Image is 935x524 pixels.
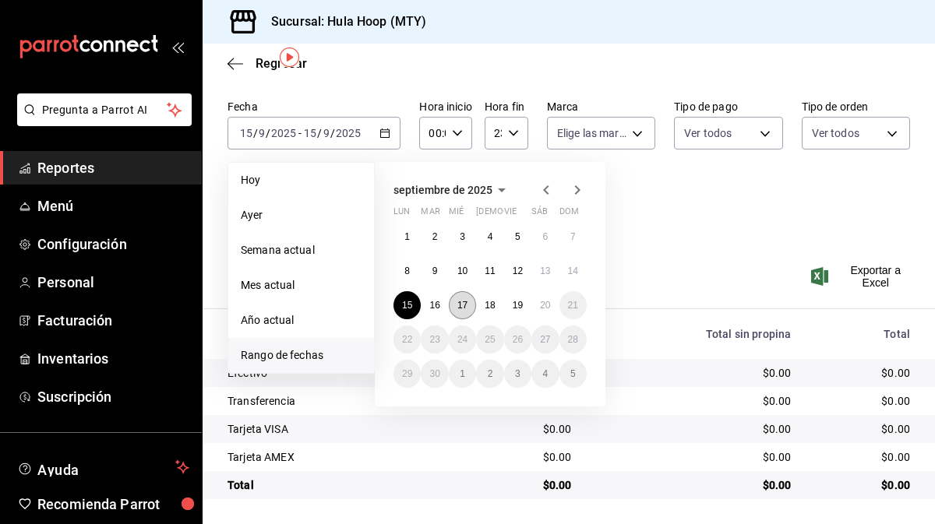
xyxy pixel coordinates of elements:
abbr: 1 de septiembre de 2025 [404,231,410,242]
button: 27 de septiembre de 2025 [531,325,559,353]
abbr: 19 de septiembre de 2025 [513,300,523,311]
button: septiembre de 2025 [393,181,511,199]
button: 18 de septiembre de 2025 [476,291,503,319]
abbr: 4 de septiembre de 2025 [488,231,493,242]
span: Mes actual [241,277,362,294]
abbr: 3 de septiembre de 2025 [460,231,465,242]
button: 8 de septiembre de 2025 [393,257,421,285]
span: Pregunta a Parrot AI [42,102,168,118]
label: Tipo de orden [802,101,910,112]
abbr: 13 de septiembre de 2025 [540,266,550,276]
button: 19 de septiembre de 2025 [504,291,531,319]
button: 21 de septiembre de 2025 [559,291,587,319]
button: Tooltip marker [280,47,299,67]
abbr: 14 de septiembre de 2025 [568,266,578,276]
input: ---- [335,127,362,139]
button: 11 de septiembre de 2025 [476,257,503,285]
abbr: 10 de septiembre de 2025 [457,266,467,276]
abbr: 18 de septiembre de 2025 [485,300,495,311]
button: open_drawer_menu [171,40,184,53]
button: 23 de septiembre de 2025 [421,325,448,353]
label: Fecha [228,101,400,112]
button: Regresar [228,56,307,71]
input: ---- [270,127,297,139]
button: 28 de septiembre de 2025 [559,325,587,353]
span: Hoy [241,172,362,188]
button: 10 de septiembre de 2025 [449,257,476,285]
div: $0.00 [816,421,910,437]
abbr: 3 de octubre de 2025 [515,368,520,379]
button: 2 de septiembre de 2025 [421,223,448,251]
label: Hora fin [485,101,528,112]
span: Rango de fechas [241,347,362,364]
span: Semana actual [241,242,362,258]
label: Tipo de pago [674,101,782,112]
abbr: 22 de septiembre de 2025 [402,334,412,345]
input: -- [258,127,266,139]
div: $0.00 [467,449,571,465]
button: 26 de septiembre de 2025 [504,325,531,353]
span: Reportes [37,157,189,178]
abbr: 30 de septiembre de 2025 [429,368,439,379]
abbr: 17 de septiembre de 2025 [457,300,467,311]
div: $0.00 [596,449,791,465]
button: 9 de septiembre de 2025 [421,257,448,285]
button: Exportar a Excel [814,264,910,289]
span: Menú [37,195,189,216]
abbr: 2 de octubre de 2025 [488,368,493,379]
div: $0.00 [596,393,791,409]
span: Inventarios [37,348,189,369]
span: Ver todos [812,125,859,141]
button: 16 de septiembre de 2025 [421,291,448,319]
button: 1 de octubre de 2025 [449,360,476,388]
span: Elige las marcas [557,125,626,141]
abbr: 28 de septiembre de 2025 [568,334,578,345]
button: 4 de septiembre de 2025 [476,223,503,251]
h3: Sucursal: Hula Hoop (MTY) [259,12,426,31]
span: / [317,127,322,139]
button: 13 de septiembre de 2025 [531,257,559,285]
div: Total [228,477,443,493]
span: Ver todos [684,125,732,141]
button: 29 de septiembre de 2025 [393,360,421,388]
abbr: 4 de octubre de 2025 [542,368,548,379]
abbr: 5 de septiembre de 2025 [515,231,520,242]
input: -- [303,127,317,139]
button: 4 de octubre de 2025 [531,360,559,388]
span: - [298,127,302,139]
span: Configuración [37,234,189,255]
div: Total [816,328,910,340]
abbr: miércoles [449,206,464,223]
abbr: 16 de septiembre de 2025 [429,300,439,311]
abbr: 29 de septiembre de 2025 [402,368,412,379]
span: Ayer [241,207,362,223]
abbr: lunes [393,206,410,223]
abbr: 11 de septiembre de 2025 [485,266,495,276]
button: 12 de septiembre de 2025 [504,257,531,285]
abbr: 27 de septiembre de 2025 [540,334,550,345]
button: 3 de septiembre de 2025 [449,223,476,251]
abbr: 25 de septiembre de 2025 [485,334,495,345]
button: Pregunta a Parrot AI [17,93,192,126]
span: Año actual [241,312,362,329]
abbr: 21 de septiembre de 2025 [568,300,578,311]
button: 6 de septiembre de 2025 [531,223,559,251]
button: 22 de septiembre de 2025 [393,325,421,353]
div: $0.00 [816,393,910,409]
button: 15 de septiembre de 2025 [393,291,421,319]
abbr: jueves [476,206,568,223]
div: $0.00 [816,449,910,465]
span: Suscripción [37,386,189,407]
div: $0.00 [467,421,571,437]
div: $0.00 [467,477,571,493]
abbr: 12 de septiembre de 2025 [513,266,523,276]
button: 25 de septiembre de 2025 [476,325,503,353]
button: 5 de octubre de 2025 [559,360,587,388]
abbr: 1 de octubre de 2025 [460,368,465,379]
abbr: 23 de septiembre de 2025 [429,334,439,345]
span: / [266,127,270,139]
abbr: 24 de septiembre de 2025 [457,334,467,345]
span: septiembre de 2025 [393,184,492,196]
abbr: 20 de septiembre de 2025 [540,300,550,311]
